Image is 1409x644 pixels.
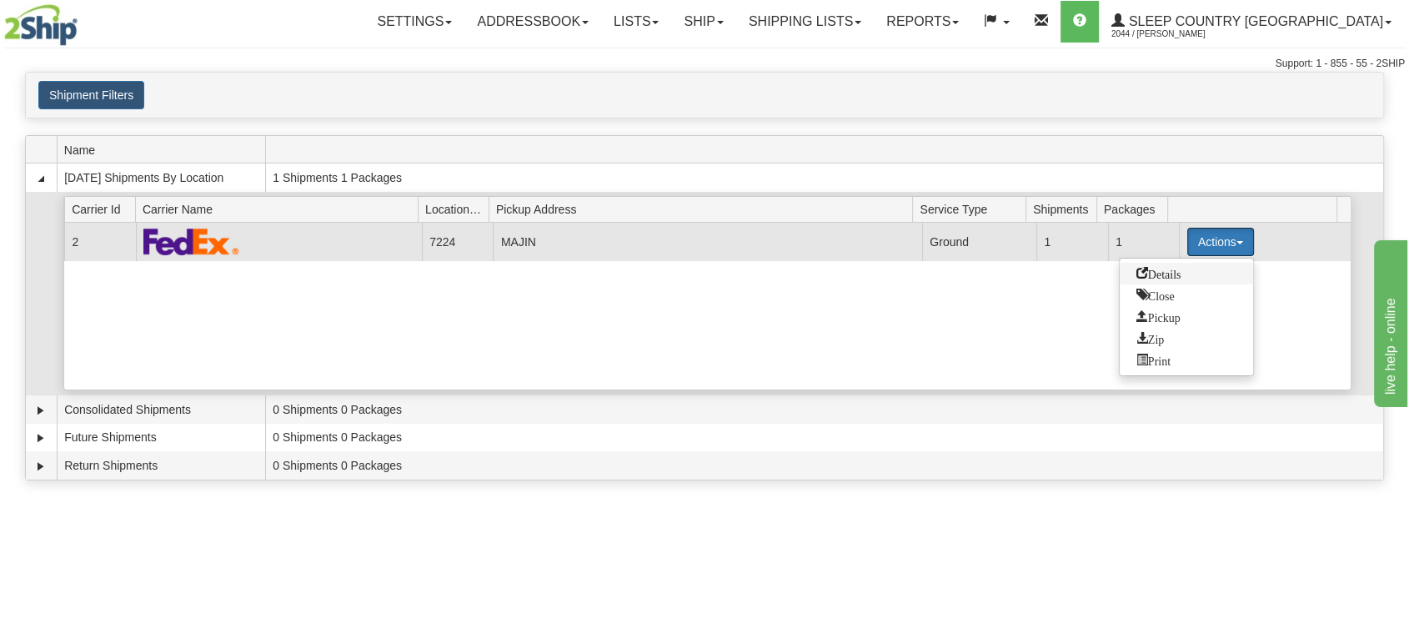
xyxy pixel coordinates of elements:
a: Reports [874,1,971,43]
span: Service Type [920,196,1025,222]
span: Carrier Name [143,196,418,222]
a: Settings [364,1,464,43]
span: Name [64,137,265,163]
span: Pickup [1136,310,1181,322]
a: Close this group [1120,284,1253,306]
a: Zip and Download All Shipping Documents [1120,328,1253,350]
a: Sleep Country [GEOGRAPHIC_DATA] 2044 / [PERSON_NAME] [1099,1,1404,43]
span: Carrier Id [72,196,135,222]
a: Request a carrier pickup [1120,306,1253,328]
a: Ship [671,1,735,43]
div: Support: 1 - 855 - 55 - 2SHIP [4,57,1405,71]
a: Print or Download All Shipping Documents in one file [1120,350,1253,371]
button: Shipment Filters [38,81,144,109]
td: Return Shipments [57,451,265,480]
td: 1 Shipments 1 Packages [265,164,1383,192]
span: Packages [1104,196,1167,222]
a: Lists [601,1,671,43]
span: 2044 / [PERSON_NAME] [1111,26,1236,43]
td: MAJIN [493,223,921,260]
span: Shipments [1033,196,1096,222]
img: logo2044.jpg [4,4,78,46]
td: [DATE] Shipments By Location [57,164,265,192]
a: Expand [33,430,49,446]
td: Ground [922,223,1036,260]
span: Close [1136,289,1175,300]
span: Pickup Address [496,196,913,222]
td: 1 [1036,223,1108,260]
a: Go to Details view [1120,263,1253,284]
td: 1 [1108,223,1180,260]
a: Shipping lists [736,1,874,43]
span: Zip [1136,332,1164,344]
img: FedEx Express® [143,228,239,255]
span: Sleep Country [GEOGRAPHIC_DATA] [1125,14,1383,28]
a: Addressbook [464,1,601,43]
span: Location Id [425,196,489,222]
iframe: chat widget [1371,237,1407,407]
a: Collapse [33,170,49,187]
td: 7224 [422,223,494,260]
td: 0 Shipments 0 Packages [265,395,1383,424]
a: Expand [33,402,49,419]
span: Details [1136,267,1181,279]
td: 2 [64,223,136,260]
td: 0 Shipments 0 Packages [265,424,1383,452]
button: Actions [1187,228,1254,256]
td: 0 Shipments 0 Packages [265,451,1383,480]
span: Print [1136,354,1171,365]
td: Future Shipments [57,424,265,452]
div: live help - online [13,10,154,30]
td: Consolidated Shipments [57,395,265,424]
a: Expand [33,458,49,475]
